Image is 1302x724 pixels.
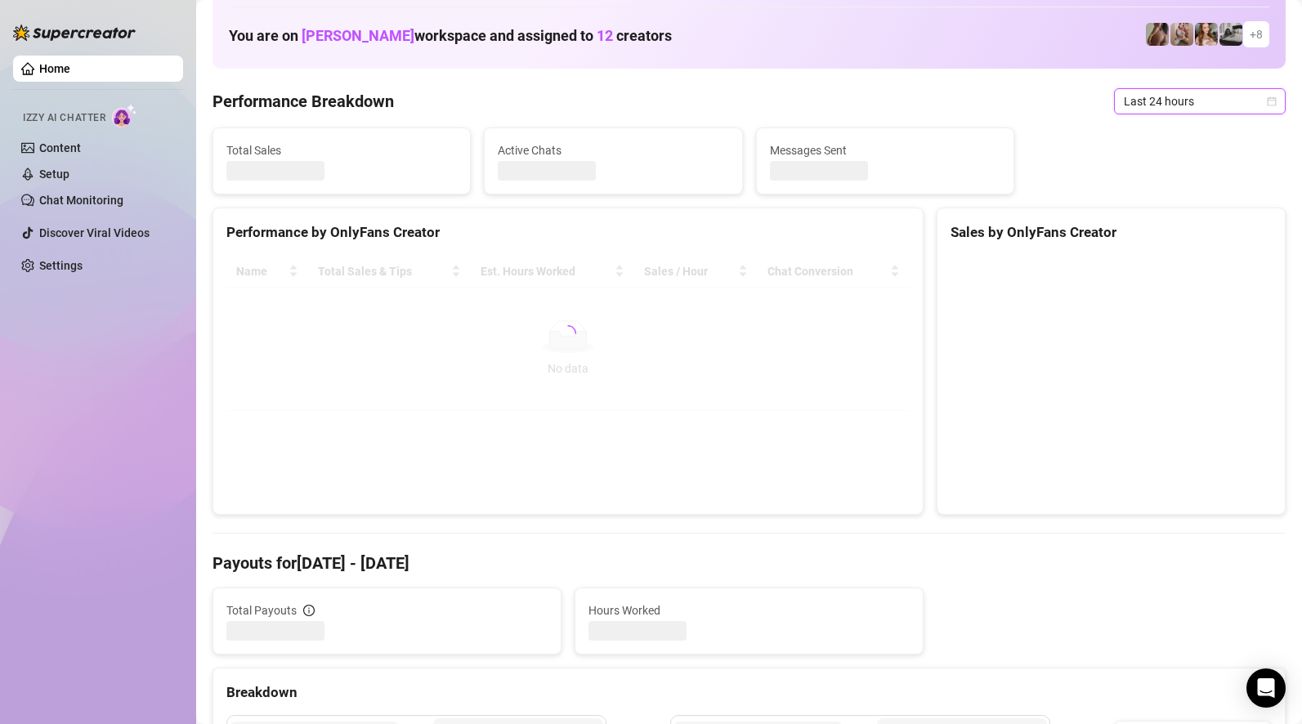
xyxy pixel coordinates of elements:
span: Total Payouts [226,601,297,619]
span: + 8 [1250,25,1263,43]
div: Performance by OnlyFans Creator [226,221,910,244]
span: Izzy AI Chatter [23,110,105,126]
img: Leila (@leila_n) [1170,23,1193,46]
h4: Performance Breakdown [213,90,394,113]
h1: You are on workspace and assigned to creators [229,27,672,45]
div: Sales by OnlyFans Creator [951,221,1272,244]
span: Active Chats [498,141,728,159]
span: 12 [597,27,613,44]
span: calendar [1267,96,1277,106]
img: AI Chatter [112,104,137,127]
a: Setup [39,168,69,181]
img: Tay️ (@itstaysis) [1219,23,1242,46]
span: Total Sales [226,141,457,159]
a: Chat Monitoring [39,194,123,207]
img: logo-BBDzfeDw.svg [13,25,136,41]
a: Content [39,141,81,154]
div: Open Intercom Messenger [1246,668,1286,708]
a: Discover Viral Videos [39,226,150,239]
span: [PERSON_NAME] [302,27,414,44]
img: Natural (@naturalluvsbeauty) [1146,23,1169,46]
img: Chloe (@chloefoxxe) [1195,23,1218,46]
span: info-circle [303,605,315,616]
div: Breakdown [226,682,1272,704]
span: Hours Worked [588,601,910,619]
a: Home [39,62,70,75]
a: Settings [39,259,83,272]
span: Last 24 hours [1124,89,1276,114]
h4: Payouts for [DATE] - [DATE] [213,552,1286,574]
span: Messages Sent [770,141,1000,159]
span: loading [560,325,576,342]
